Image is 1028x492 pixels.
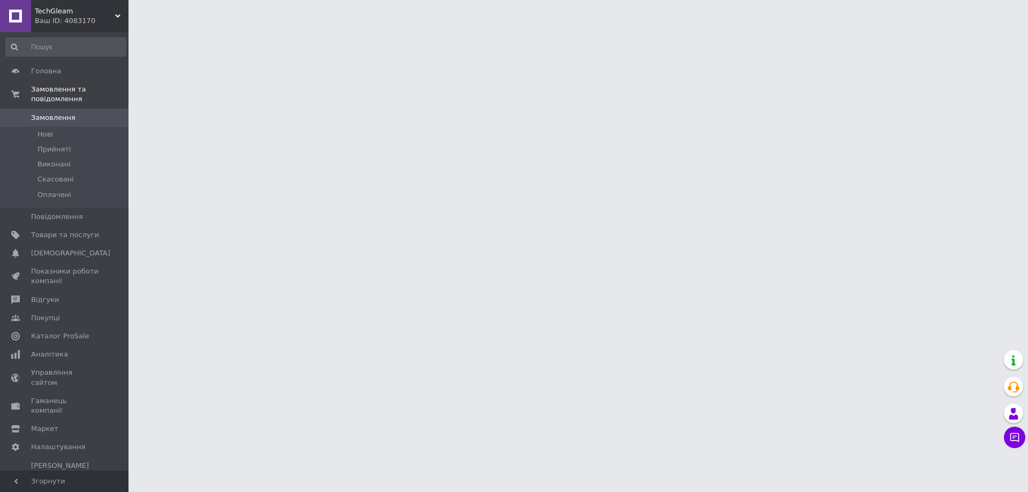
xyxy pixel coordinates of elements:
[31,230,99,240] span: Товари та послуги
[1004,427,1025,448] button: Чат з покупцем
[37,175,74,184] span: Скасовані
[31,113,75,123] span: Замовлення
[31,85,128,104] span: Замовлення та повідомлення
[37,145,71,154] span: Прийняті
[31,212,83,222] span: Повідомлення
[31,248,110,258] span: [DEMOGRAPHIC_DATA]
[31,350,68,359] span: Аналітика
[31,442,86,452] span: Налаштування
[35,16,128,26] div: Ваш ID: 4083170
[37,160,71,169] span: Виконані
[31,368,99,387] span: Управління сайтом
[31,396,99,415] span: Гаманець компанії
[37,130,53,139] span: Нові
[31,424,58,434] span: Маркет
[31,66,61,76] span: Головна
[5,37,126,57] input: Пошук
[31,331,89,341] span: Каталог ProSale
[37,190,71,200] span: Оплачені
[31,313,60,323] span: Покупці
[31,295,59,305] span: Відгуки
[31,267,99,286] span: Показники роботи компанії
[35,6,115,16] span: TechGleam
[31,461,99,490] span: [PERSON_NAME] та рахунки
